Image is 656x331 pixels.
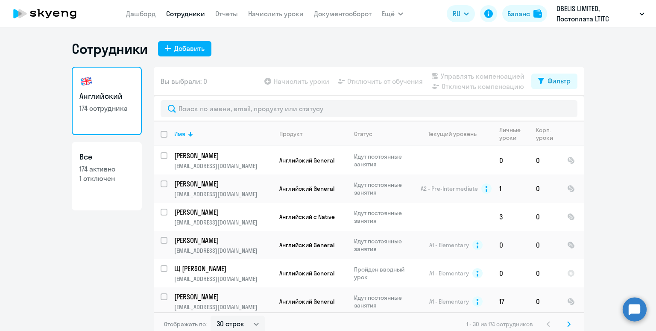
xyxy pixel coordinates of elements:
[492,231,529,259] td: 0
[79,164,134,174] p: 174 активно
[174,179,271,189] p: [PERSON_NAME]
[158,41,211,56] button: Добавить
[421,185,478,192] span: A2 - Pre-Intermediate
[556,3,636,24] p: OBELIS LIMITED, Постоплата LTITC
[174,151,271,160] p: [PERSON_NAME]
[466,320,533,328] span: 1 - 30 из 174 сотрудников
[453,9,460,19] span: RU
[279,185,334,192] span: Английский General
[279,213,335,221] span: Английский с Native
[215,9,238,18] a: Отчеты
[72,67,142,135] a: Английский174 сотрудника
[429,241,469,249] span: A1 - Elementary
[126,9,156,18] a: Дашборд
[72,142,142,210] a: Все174 активно1 отключен
[174,236,272,245] a: [PERSON_NAME]
[174,219,272,226] p: [EMAIL_ADDRESS][DOMAIN_NAME]
[174,275,272,283] p: [EMAIL_ADDRESS][DOMAIN_NAME]
[79,91,134,102] h3: Английский
[499,126,529,142] div: Личные уроки
[429,298,469,305] span: A1 - Elementary
[492,287,529,316] td: 17
[174,247,272,254] p: [EMAIL_ADDRESS][DOMAIN_NAME]
[174,179,272,189] a: [PERSON_NAME]
[79,103,134,113] p: 174 сотрудника
[507,9,530,19] div: Баланс
[533,9,542,18] img: balance
[279,241,334,249] span: Английский General
[72,40,148,57] h1: Сотрудники
[174,207,272,217] a: [PERSON_NAME]
[492,259,529,287] td: 0
[79,174,134,183] p: 1 отключен
[492,146,529,174] td: 0
[79,151,134,163] h3: Все
[354,294,413,309] p: Идут постоянные занятия
[174,236,271,245] p: [PERSON_NAME]
[174,162,272,170] p: [EMAIL_ADDRESS][DOMAIN_NAME]
[382,9,395,19] span: Ещё
[382,5,403,22] button: Ещё
[279,298,334,305] span: Английский General
[354,266,413,281] p: Пройден вводный урок
[354,209,413,225] p: Идут постоянные занятия
[174,151,272,160] a: [PERSON_NAME]
[166,9,205,18] a: Сотрудники
[531,74,577,89] button: Фильтр
[161,100,577,117] input: Поиск по имени, email, продукту или статусу
[529,174,560,203] td: 0
[174,43,205,53] div: Добавить
[529,203,560,231] td: 0
[174,303,272,311] p: [EMAIL_ADDRESS][DOMAIN_NAME]
[354,237,413,253] p: Идут постоянные занятия
[174,190,272,198] p: [EMAIL_ADDRESS][DOMAIN_NAME]
[447,5,475,22] button: RU
[420,130,492,138] div: Текущий уровень
[279,157,334,164] span: Английский General
[429,269,469,277] span: A1 - Elementary
[552,3,649,24] button: OBELIS LIMITED, Постоплата LTITC
[79,74,93,88] img: english
[428,130,477,138] div: Текущий уровень
[174,292,272,301] a: [PERSON_NAME]
[174,264,271,273] p: Щ [PERSON_NAME]
[529,231,560,259] td: 0
[536,126,560,142] div: Корп. уроки
[174,264,272,273] a: Щ [PERSON_NAME]
[248,9,304,18] a: Начислить уроки
[354,153,413,168] p: Идут постоянные занятия
[529,146,560,174] td: 0
[279,269,334,277] span: Английский General
[529,287,560,316] td: 0
[354,130,372,138] div: Статус
[492,174,529,203] td: 1
[492,203,529,231] td: 3
[174,130,272,138] div: Имя
[174,207,271,217] p: [PERSON_NAME]
[529,259,560,287] td: 0
[174,130,185,138] div: Имя
[502,5,547,22] button: Балансbalance
[354,181,413,196] p: Идут постоянные занятия
[279,130,302,138] div: Продукт
[164,320,207,328] span: Отображать по:
[174,292,271,301] p: [PERSON_NAME]
[548,76,571,86] div: Фильтр
[161,76,207,86] span: Вы выбрали: 0
[314,9,372,18] a: Документооборот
